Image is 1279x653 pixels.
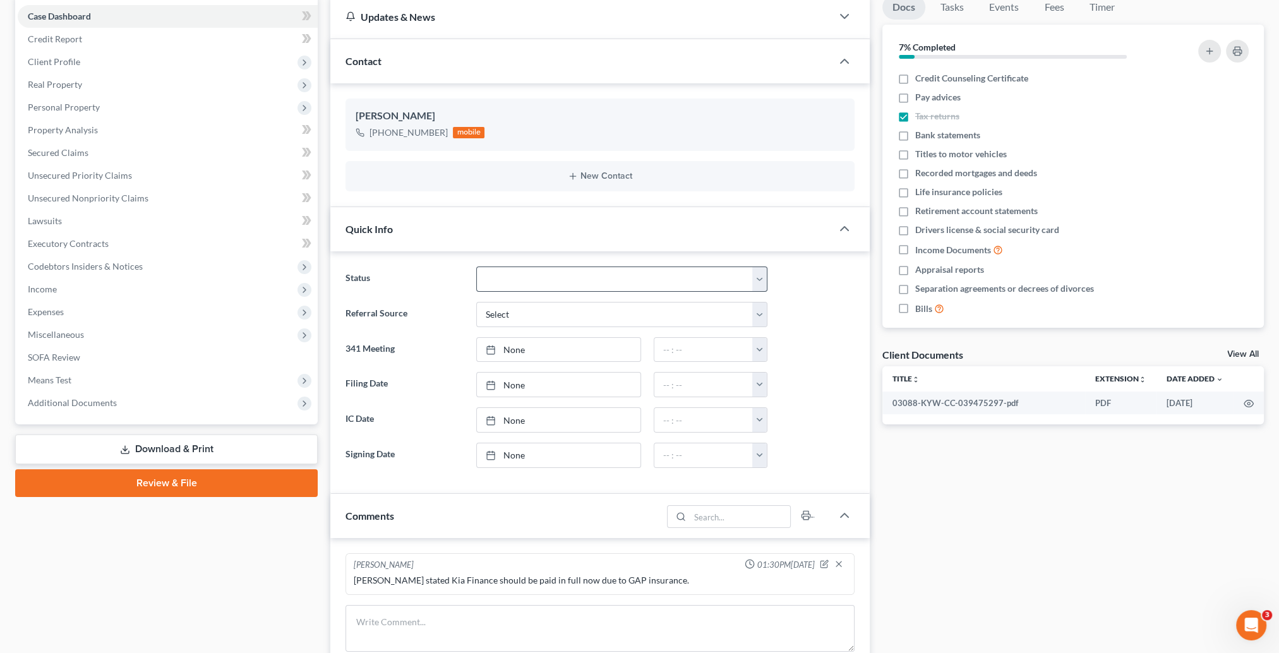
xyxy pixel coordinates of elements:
[1236,610,1266,640] iframe: Intercom live chat
[28,56,80,67] span: Client Profile
[1227,350,1259,359] a: View All
[28,193,148,203] span: Unsecured Nonpriority Claims
[28,238,109,249] span: Executory Contracts
[477,408,640,432] a: None
[477,373,640,397] a: None
[18,210,318,232] a: Lawsuits
[882,392,1085,414] td: 03088-KYW-CC-039475297-pdf
[28,170,132,181] span: Unsecured Priority Claims
[345,223,393,235] span: Quick Info
[339,302,469,327] label: Referral Source
[354,574,846,587] div: [PERSON_NAME] stated Kia Finance should be paid in full now due to GAP insurance.
[477,338,640,362] a: None
[15,434,318,464] a: Download & Print
[18,346,318,369] a: SOFA Review
[339,337,469,362] label: 341 Meeting
[1085,392,1156,414] td: PDF
[28,397,117,408] span: Additional Documents
[28,352,80,362] span: SOFA Review
[18,5,318,28] a: Case Dashboard
[28,215,62,226] span: Lawsuits
[339,407,469,433] label: IC Date
[1139,376,1146,383] i: unfold_more
[28,124,98,135] span: Property Analysis
[1216,376,1223,383] i: expand_more
[915,110,959,123] span: Tax returns
[28,102,100,112] span: Personal Property
[915,263,984,276] span: Appraisal reports
[18,141,318,164] a: Secured Claims
[915,205,1038,217] span: Retirement account statements
[354,559,414,572] div: [PERSON_NAME]
[915,72,1028,85] span: Credit Counseling Certificate
[915,148,1007,160] span: Titles to motor vehicles
[690,506,790,527] input: Search...
[915,129,980,141] span: Bank statements
[915,224,1059,236] span: Drivers license & social security card
[18,164,318,187] a: Unsecured Priority Claims
[28,33,82,44] span: Credit Report
[1095,374,1146,383] a: Extensionunfold_more
[28,329,84,340] span: Miscellaneous
[915,244,991,256] span: Income Documents
[339,267,469,292] label: Status
[18,28,318,51] a: Credit Report
[654,338,753,362] input: -- : --
[28,11,91,21] span: Case Dashboard
[915,186,1002,198] span: Life insurance policies
[915,303,932,315] span: Bills
[339,443,469,468] label: Signing Date
[654,443,753,467] input: -- : --
[915,167,1037,179] span: Recorded mortgages and deeds
[28,284,57,294] span: Income
[1262,610,1272,620] span: 3
[345,10,817,23] div: Updates & News
[912,376,920,383] i: unfold_more
[18,187,318,210] a: Unsecured Nonpriority Claims
[15,469,318,497] a: Review & File
[18,119,318,141] a: Property Analysis
[1167,374,1223,383] a: Date Added expand_more
[28,261,143,272] span: Codebtors Insiders & Notices
[339,372,469,397] label: Filing Date
[28,147,88,158] span: Secured Claims
[892,374,920,383] a: Titleunfold_more
[654,373,753,397] input: -- : --
[882,348,963,361] div: Client Documents
[356,109,844,124] div: [PERSON_NAME]
[356,171,844,181] button: New Contact
[369,126,448,139] div: [PHONE_NUMBER]
[28,374,71,385] span: Means Test
[28,306,64,317] span: Expenses
[345,55,381,67] span: Contact
[477,443,640,467] a: None
[899,42,956,52] strong: 7% Completed
[453,127,484,138] div: mobile
[28,79,82,90] span: Real Property
[345,510,394,522] span: Comments
[654,408,753,432] input: -- : --
[18,232,318,255] a: Executory Contracts
[1156,392,1234,414] td: [DATE]
[915,282,1094,295] span: Separation agreements or decrees of divorces
[757,559,815,571] span: 01:30PM[DATE]
[915,91,961,104] span: Pay advices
